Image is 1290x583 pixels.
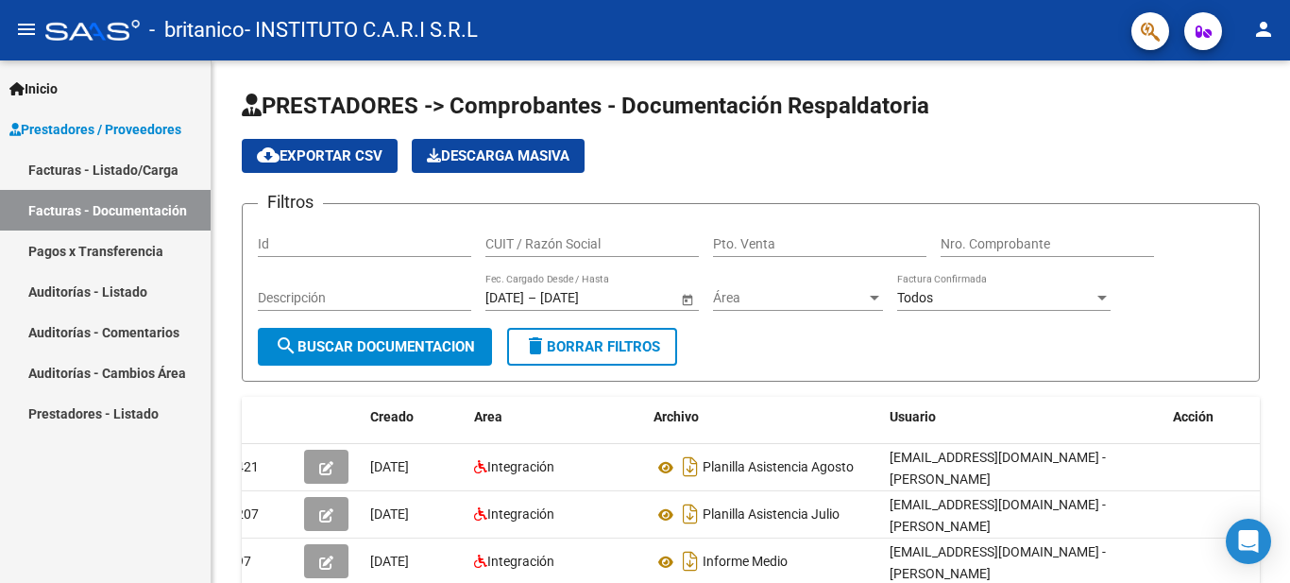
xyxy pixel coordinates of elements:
span: Integración [487,554,554,569]
i: Descargar documento [678,452,703,482]
span: Informe Medio [703,555,788,570]
input: Fecha fin [540,290,633,306]
span: Acción [1173,409,1214,424]
span: [EMAIL_ADDRESS][DOMAIN_NAME] - [PERSON_NAME] [890,544,1106,581]
datatable-header-cell: Area [467,397,646,437]
i: Descargar documento [678,499,703,529]
h3: Filtros [258,189,323,215]
span: Integración [487,506,554,522]
span: Archivo [653,409,699,424]
mat-icon: search [275,334,297,357]
span: Prestadores / Proveedores [9,119,181,140]
span: Borrar Filtros [524,338,660,355]
span: Usuario [890,409,936,424]
mat-icon: cloud_download [257,144,280,166]
span: - INSTITUTO C.A.R.I S.R.L [245,9,478,51]
span: 1207 [229,506,259,522]
span: Descarga Masiva [427,147,569,164]
mat-icon: person [1252,18,1275,41]
datatable-header-cell: Acción [1165,397,1260,437]
mat-icon: menu [15,18,38,41]
span: Planilla Asistencia Julio [703,507,840,523]
span: Exportar CSV [257,147,382,164]
span: PRESTADORES -> Comprobantes - Documentación Respaldatoria [242,93,929,119]
span: [DATE] [370,554,409,569]
span: Área [713,290,866,306]
mat-icon: delete [524,334,547,357]
datatable-header-cell: Creado [363,397,467,437]
input: Fecha inicio [485,290,524,306]
button: Exportar CSV [242,139,398,173]
datatable-header-cell: Archivo [646,397,882,437]
div: Open Intercom Messenger [1226,519,1271,564]
datatable-header-cell: Id [221,397,297,437]
span: Buscar Documentacion [275,338,475,355]
button: Descarga Masiva [412,139,585,173]
span: [DATE] [370,506,409,522]
span: Planilla Asistencia Agosto [703,460,854,475]
datatable-header-cell: Usuario [882,397,1165,437]
span: Todos [897,290,933,305]
span: – [528,290,536,306]
button: Borrar Filtros [507,328,677,366]
button: Buscar Documentacion [258,328,492,366]
span: [EMAIL_ADDRESS][DOMAIN_NAME] - [PERSON_NAME] [890,497,1106,534]
span: Creado [370,409,414,424]
i: Descargar documento [678,546,703,576]
span: [EMAIL_ADDRESS][DOMAIN_NAME] - [PERSON_NAME] [890,450,1106,487]
span: Area [474,409,502,424]
span: Integración [487,459,554,474]
span: 1421 [229,459,259,474]
span: [DATE] [370,459,409,474]
span: - britanico [149,9,245,51]
app-download-masive: Descarga masiva de comprobantes (adjuntos) [412,139,585,173]
span: Inicio [9,78,58,99]
button: Open calendar [677,289,697,309]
